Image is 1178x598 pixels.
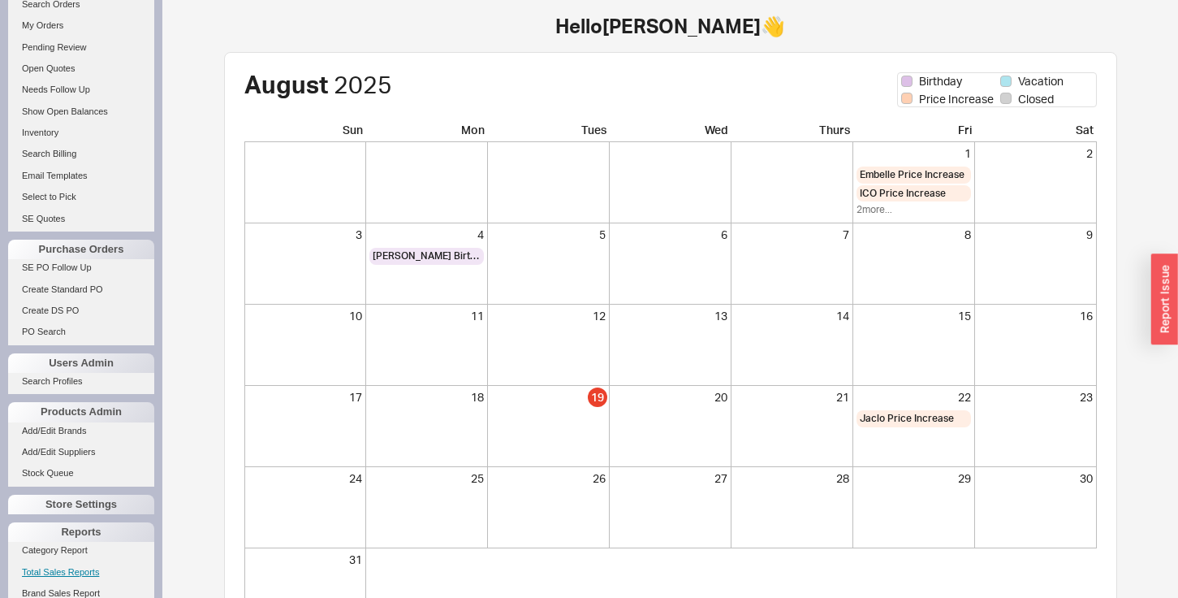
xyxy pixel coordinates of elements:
span: Embelle Price Increase [860,168,964,182]
div: 6 [613,227,727,243]
div: 31 [248,552,362,568]
div: 9 [978,227,1093,243]
a: Search Profiles [8,373,154,390]
div: 15 [857,308,971,324]
div: 14 [735,308,849,324]
div: 2 [978,145,1093,162]
div: 16 [978,308,1093,324]
div: 27 [613,470,727,487]
div: 11 [369,308,484,324]
div: 29 [857,470,971,487]
span: Needs Follow Up [22,84,90,94]
a: Stock Queue [8,465,154,482]
span: Jaclo Price Increase [860,412,954,426]
div: 3 [248,227,362,243]
a: Add/Edit Brands [8,422,154,440]
a: SE Quotes [8,210,154,227]
div: Reports [8,522,154,542]
div: 20 [613,389,727,405]
div: Thurs [731,122,853,142]
a: PO Search [8,323,154,340]
a: Open Quotes [8,60,154,77]
div: 2 more... [857,203,971,217]
div: Store Settings [8,495,154,514]
span: Pending Review [22,42,87,52]
a: Create DS PO [8,302,154,319]
span: Price Increase [919,91,994,107]
a: My Orders [8,17,154,34]
a: Select to Pick [8,188,154,206]
span: 2025 [334,69,392,99]
div: Sun [244,122,366,142]
a: SE PO Follow Up [8,259,154,276]
span: ICO Price Increase [860,187,946,201]
div: 4 [369,227,484,243]
div: Sat [975,122,1097,142]
div: 13 [613,308,727,324]
div: 17 [248,389,362,405]
div: Fri [853,122,975,142]
div: 12 [491,308,606,324]
div: 30 [978,470,1093,487]
div: 23 [978,389,1093,405]
div: Users Admin [8,353,154,373]
div: 19 [588,388,607,407]
div: 1 [857,145,971,162]
a: Needs Follow Up [8,81,154,98]
span: Vacation [1018,73,1064,89]
a: Inventory [8,124,154,141]
a: Email Templates [8,167,154,184]
div: Products Admin [8,402,154,422]
div: 22 [857,389,971,405]
span: August [244,69,328,99]
div: 26 [491,470,606,487]
div: 7 [735,227,849,243]
div: 28 [735,470,849,487]
a: Total Sales Reports [8,564,154,581]
div: Purchase Orders [8,240,154,259]
a: Add/Edit Suppliers [8,444,154,461]
h1: Hello [PERSON_NAME] 👋 [179,16,1162,36]
a: Pending Review [8,39,154,56]
a: Create Standard PO [8,281,154,298]
div: Tues [488,122,610,142]
span: Birthday [919,73,962,89]
span: Closed [1018,91,1054,107]
div: Wed [610,122,731,142]
div: Mon [366,122,488,142]
div: 25 [369,470,484,487]
div: 8 [857,227,971,243]
span: [PERSON_NAME] Birthday [373,249,481,263]
div: 10 [248,308,362,324]
div: 18 [369,389,484,405]
div: 24 [248,470,362,487]
div: 21 [735,389,849,405]
div: 5 [491,227,606,243]
a: Category Report [8,542,154,559]
a: Show Open Balances [8,103,154,120]
a: Search Billing [8,145,154,162]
